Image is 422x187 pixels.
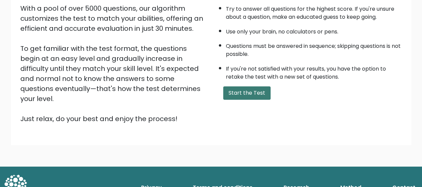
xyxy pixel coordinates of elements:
li: Questions must be answered in sequence; skipping questions is not possible. [226,39,402,58]
li: Use only your brain, no calculators or pens. [226,24,402,36]
button: Start the Test [223,86,271,100]
li: Try to answer all questions for the highest score. If you're unsure about a question, make an edu... [226,2,402,21]
li: If you're not satisfied with your results, you have the option to retake the test with a new set ... [226,62,402,81]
